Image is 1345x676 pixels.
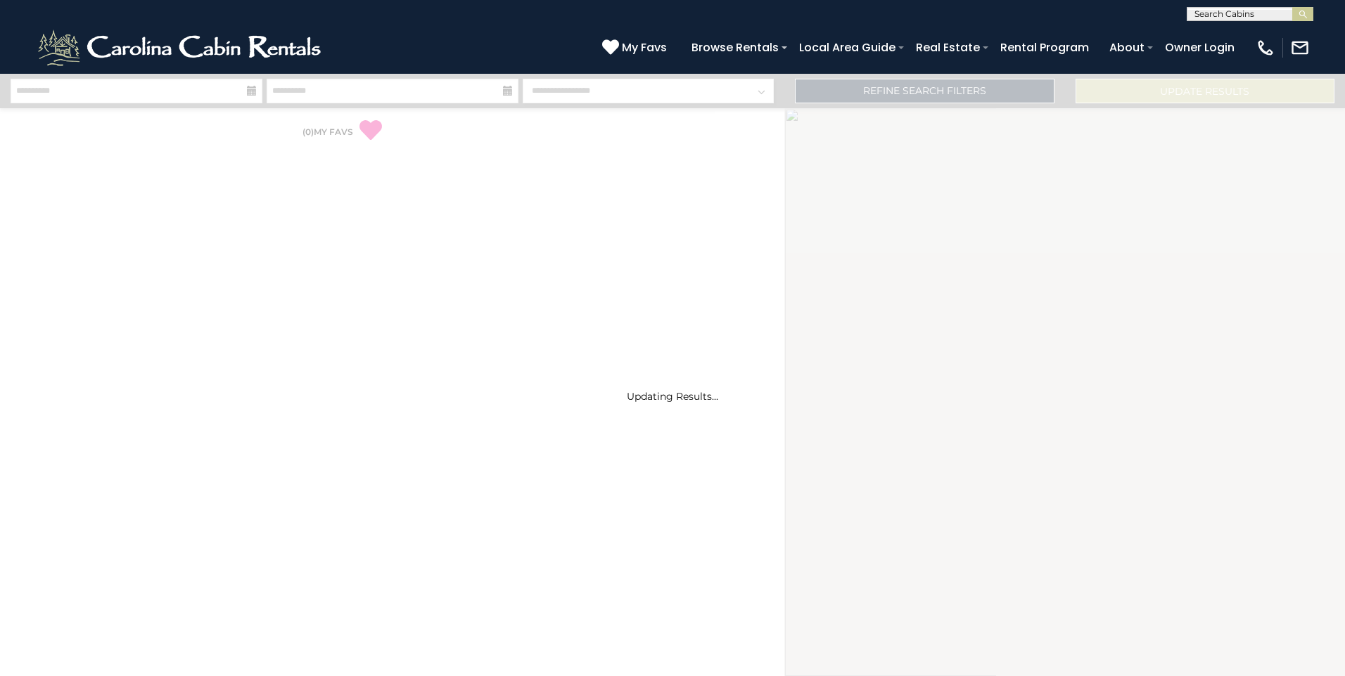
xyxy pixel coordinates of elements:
a: Real Estate [909,35,987,60]
a: Owner Login [1158,35,1242,60]
a: My Favs [602,39,670,57]
span: My Favs [622,39,667,56]
img: White-1-2.png [35,27,327,69]
a: Browse Rentals [684,35,786,60]
a: Local Area Guide [792,35,903,60]
a: Rental Program [993,35,1096,60]
img: phone-regular-white.png [1256,38,1275,58]
a: About [1102,35,1152,60]
img: mail-regular-white.png [1290,38,1310,58]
